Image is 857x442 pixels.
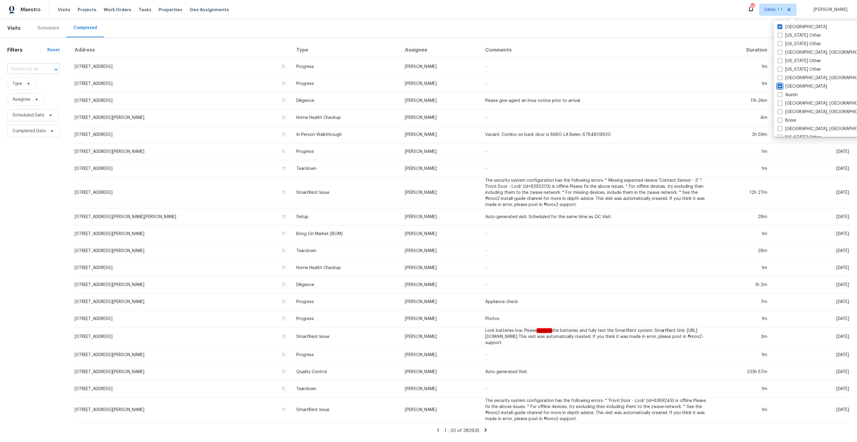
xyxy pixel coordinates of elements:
[291,363,400,380] td: Quality Control
[480,346,713,363] td: -
[778,41,821,47] label: [US_STATE] Other
[74,126,291,143] td: [STREET_ADDRESS]
[281,214,287,219] button: Copy Address
[713,58,772,75] td: 1m
[74,259,291,276] td: [STREET_ADDRESS]
[7,22,21,35] span: Visits
[480,143,713,160] td: -
[772,225,850,242] td: [DATE]
[400,397,480,423] td: [PERSON_NAME]
[74,276,291,293] td: [STREET_ADDRESS][PERSON_NAME]
[713,397,772,423] td: 1m
[74,327,291,346] td: [STREET_ADDRESS]
[713,276,772,293] td: 1h 2m
[281,115,287,120] button: Copy Address
[291,276,400,293] td: Diligence
[281,98,287,103] button: Copy Address
[291,397,400,423] td: SmartRent Issue
[400,143,480,160] td: [PERSON_NAME]
[74,58,291,75] td: [STREET_ADDRESS]
[713,42,772,58] th: Duration
[713,293,772,310] td: 7m
[281,299,287,304] button: Copy Address
[751,4,755,10] div: 141
[480,293,713,310] td: Appliance check
[74,92,291,109] td: [STREET_ADDRESS]
[480,397,713,423] td: The security system configuration has the following errors: * 'Front Door - Lock' (id=6369249) is...
[480,160,713,177] td: -
[480,242,713,259] td: -
[74,363,291,380] td: [STREET_ADDRESS][PERSON_NAME]
[281,149,287,154] button: Copy Address
[778,83,827,89] label: [GEOGRAPHIC_DATA]
[713,363,772,380] td: 233h 57m
[74,143,291,160] td: [STREET_ADDRESS][PERSON_NAME]
[78,7,96,13] span: Projects
[281,334,287,339] button: Copy Address
[291,109,400,126] td: Home Health Checkup
[12,96,30,103] span: Assignee
[281,231,287,236] button: Copy Address
[400,259,480,276] td: [PERSON_NAME]
[778,92,798,98] label: Austin
[400,242,480,259] td: [PERSON_NAME]
[281,407,287,412] button: Copy Address
[400,346,480,363] td: [PERSON_NAME]
[74,242,291,259] td: [STREET_ADDRESS][PERSON_NAME]
[400,109,480,126] td: [PERSON_NAME]
[772,259,850,276] td: [DATE]
[480,109,713,126] td: -
[480,363,713,380] td: Auto-generated Visit
[772,327,850,346] td: [DATE]
[281,265,287,270] button: Copy Address
[281,190,287,195] button: Copy Address
[73,25,97,31] div: Completed
[74,380,291,397] td: [STREET_ADDRESS]
[74,75,291,92] td: [STREET_ADDRESS]
[400,225,480,242] td: [PERSON_NAME]
[772,92,850,109] td: [DATE]
[778,24,827,30] label: [GEOGRAPHIC_DATA]
[713,92,772,109] td: 11h 26m
[281,64,287,69] button: Copy Address
[713,160,772,177] td: 1m
[480,310,713,327] td: Photos
[811,7,848,13] span: [PERSON_NAME]
[74,293,291,310] td: [STREET_ADDRESS][PERSON_NAME]
[713,225,772,242] td: 1m
[772,363,850,380] td: [DATE]
[713,380,772,397] td: 1m
[291,242,400,259] td: Teardown
[281,282,287,287] button: Copy Address
[291,310,400,327] td: Progress
[713,109,772,126] td: 4m
[772,346,850,363] td: [DATE]
[291,225,400,242] td: Bring On Market (BOM)
[778,134,821,140] label: [US_STATE] Other
[12,128,46,134] span: Completed Date
[7,47,47,53] h1: Filters
[713,310,772,327] td: 1m
[400,177,480,208] td: [PERSON_NAME]
[778,58,821,64] label: [US_STATE] Other
[400,208,480,225] td: [PERSON_NAME]
[291,92,400,109] td: Diligence
[21,7,41,13] span: Maestro
[772,293,850,310] td: [DATE]
[291,42,400,58] th: Type
[190,7,229,13] span: Geo Assignments
[400,380,480,397] td: [PERSON_NAME]
[772,242,850,259] td: [DATE]
[400,363,480,380] td: [PERSON_NAME]
[281,352,287,357] button: Copy Address
[778,66,821,73] label: [US_STATE] Other
[400,75,480,92] td: [PERSON_NAME]
[772,75,850,92] td: [DATE]
[12,112,44,118] span: Scheduled Date
[291,177,400,208] td: SmartRent Issue
[400,126,480,143] td: [PERSON_NAME]
[445,429,479,433] span: 1 - 20 of 280925
[480,75,713,92] td: -
[400,58,480,75] td: [PERSON_NAME]
[281,248,287,253] button: Copy Address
